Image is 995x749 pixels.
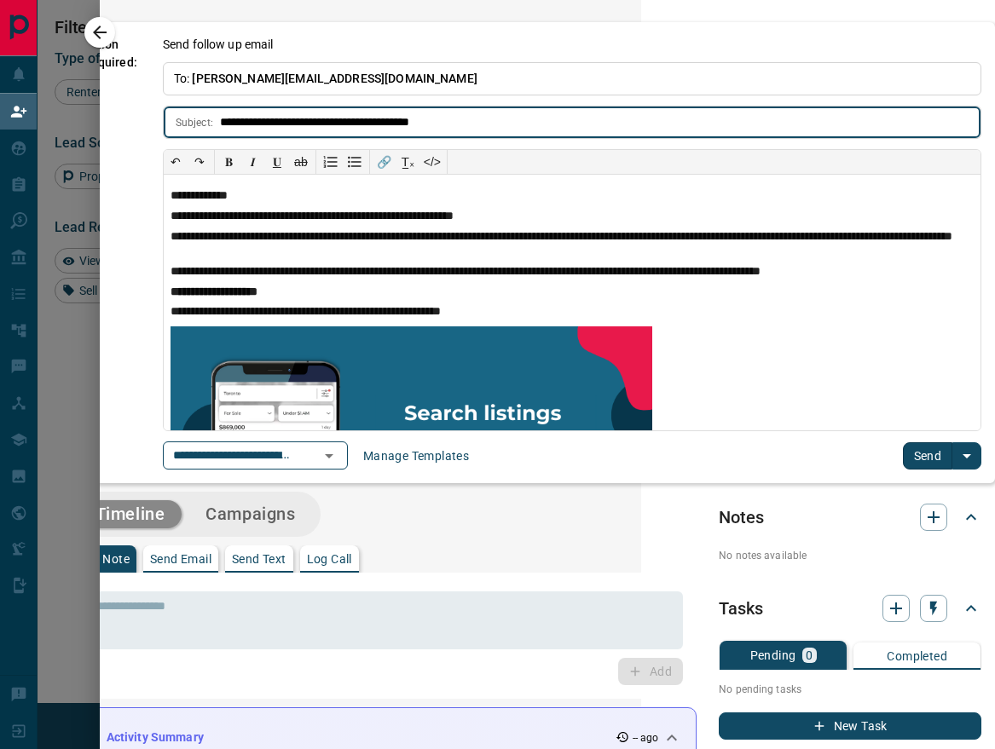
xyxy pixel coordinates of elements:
img: search_like_a_pro.png [171,326,652,537]
div: split button [903,442,982,470]
p: Subject: [176,115,213,130]
button: Send [903,442,953,470]
p: To: [163,62,981,95]
p: Action Required: [84,36,137,470]
p: Send follow up email [163,36,274,54]
p: No pending tasks [719,677,981,702]
button: New Task [719,712,981,740]
button: 🔗 [373,150,396,174]
button: 𝑰 [241,150,265,174]
button: Campaigns [188,500,312,528]
button: Timeline [78,500,182,528]
button: Manage Templates [353,442,479,470]
div: Tasks [719,588,981,629]
p: Send Text [232,553,286,565]
button: Numbered list [319,150,343,174]
span: [PERSON_NAME][EMAIL_ADDRESS][DOMAIN_NAME] [192,72,477,85]
span: 𝐔 [273,155,281,169]
button: 𝐁 [217,150,241,174]
p: No notes available [719,548,981,563]
button: 𝐔 [265,150,289,174]
h2: Tasks [719,595,762,622]
button: Open [317,444,341,468]
button: ↶ [164,150,188,174]
p: Pending [750,649,796,661]
p: Add Note [78,553,130,565]
button: ↷ [188,150,211,174]
h2: Notes [719,504,763,531]
p: Completed [887,650,947,662]
div: Notes [719,497,981,538]
p: Activity Summary [107,729,204,746]
s: ab [294,155,308,169]
p: -- ago [633,730,659,746]
button: T̲ₓ [396,150,420,174]
p: 0 [806,649,813,661]
button: ab [289,150,313,174]
p: Send Email [150,553,211,565]
p: Log Call [307,553,352,565]
button: </> [420,150,444,174]
button: Bullet list [343,150,367,174]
